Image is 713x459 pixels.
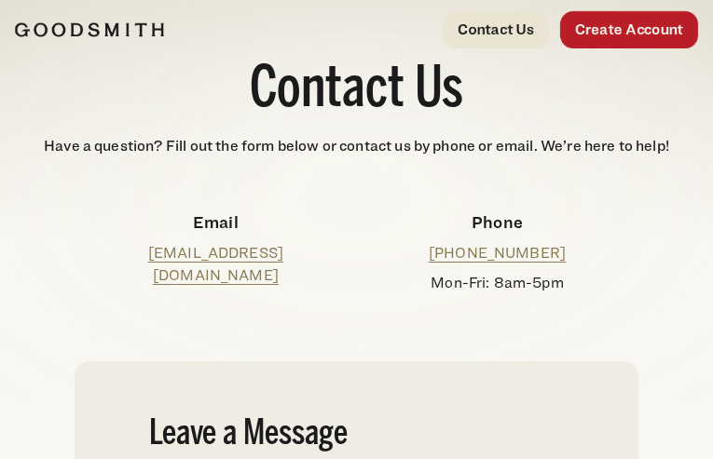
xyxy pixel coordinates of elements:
[443,11,549,48] a: Contact Us
[148,244,283,284] a: [EMAIL_ADDRESS][DOMAIN_NAME]
[560,11,698,48] a: Create Account
[15,22,164,37] img: Goodsmith
[149,417,563,452] h2: Leave a Message
[371,272,623,294] p: Mon-Fri: 8am-5pm
[371,209,623,235] h4: Phone
[429,244,566,262] a: [PHONE_NUMBER]
[89,209,341,235] h4: Email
